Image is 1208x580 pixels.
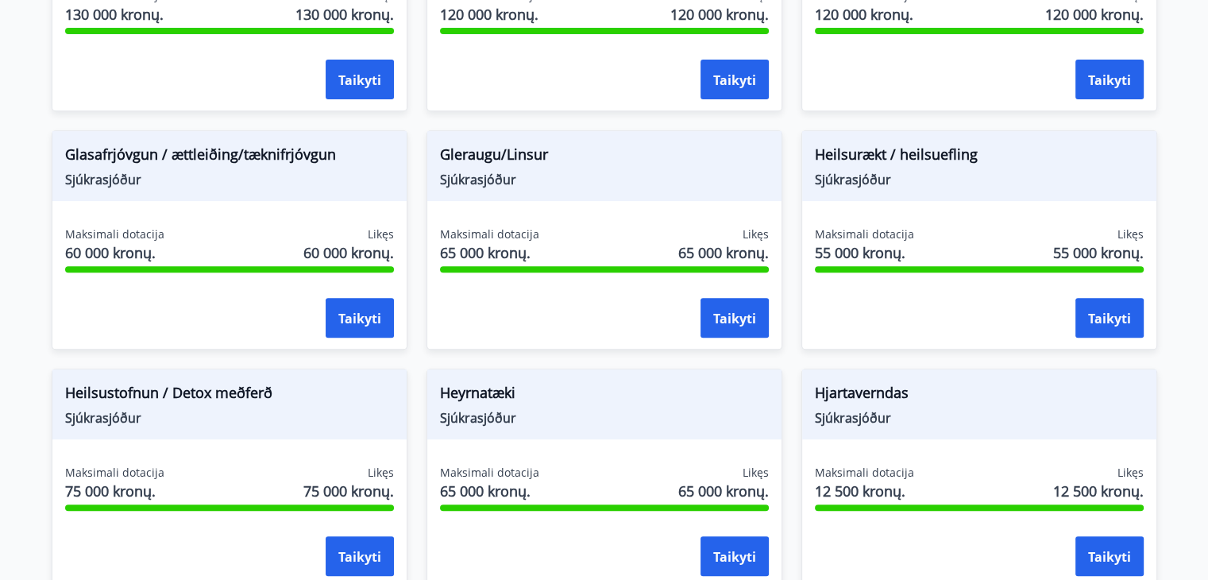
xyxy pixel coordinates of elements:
[700,60,769,99] button: Taikyti
[1088,72,1131,89] font: Taikyti
[65,145,336,164] font: Glasafrjóvgun / ættleiðing/tæknifrjóvgun
[368,226,394,242] font: Likęs
[440,5,538,24] font: 120 000 kronų.
[440,226,539,242] font: Maksimali dotacija
[815,243,905,262] font: 55 000 kronų.
[1075,298,1144,338] button: Taikyti
[678,243,769,262] font: 65 000 kronų.
[440,243,531,262] font: 65 000 kronų.
[1075,60,1144,99] button: Taikyti
[65,171,141,188] font: Sjúkrasjóður
[440,171,516,188] font: Sjúkrasjóður
[815,145,978,164] font: Heilsurækt / heilsuefling
[65,226,164,242] font: Maksimali dotacija
[815,171,891,188] font: Sjúkrasjóður
[1045,5,1144,24] font: 120 000 kronų.
[743,465,769,480] font: Likęs
[1053,243,1144,262] font: 55 000 kronų.
[65,481,156,501] font: 75 000 kronų.
[440,465,539,480] font: Maksimali dotacija
[440,145,548,164] font: Gleraugu/Linsur
[1117,226,1144,242] font: Likęs
[700,298,769,338] button: Taikyti
[815,465,914,480] font: Maksimali dotacija
[700,536,769,576] button: Taikyti
[440,383,515,402] font: Heyrnatæki
[815,409,891,427] font: Sjúkrasjóður
[1117,465,1144,480] font: Likęs
[815,5,913,24] font: 120 000 kronų.
[326,60,394,99] button: Taikyti
[326,536,394,576] button: Taikyti
[713,310,756,327] font: Taikyti
[1053,481,1144,501] font: 12 500 kronų.
[670,5,769,24] font: 120 000 kronų.
[65,465,164,480] font: Maksimali dotacija
[338,548,381,566] font: Taikyti
[743,226,769,242] font: Likęs
[815,226,914,242] font: Maksimali dotacija
[815,481,905,501] font: 12 500 kronų.
[338,72,381,89] font: Taikyti
[303,481,394,501] font: 75 000 kronų.
[1088,548,1131,566] font: Taikyti
[1088,310,1131,327] font: Taikyti
[295,5,394,24] font: 130 000 kronų.
[1075,536,1144,576] button: Taikyti
[815,383,909,402] font: Hjartaverndas
[368,465,394,480] font: Likęs
[65,383,272,402] font: Heilsustofnun / Detox meðferð
[440,409,516,427] font: Sjúkrasjóður
[713,72,756,89] font: Taikyti
[713,548,756,566] font: Taikyti
[65,243,156,262] font: 60 000 kronų.
[440,481,531,501] font: 65 000 kronų.
[65,5,164,24] font: 130 000 kronų.
[65,409,141,427] font: Sjúkrasjóður
[678,481,769,501] font: 65 000 kronų.
[338,310,381,327] font: Taikyti
[303,243,394,262] font: 60 000 kronų.
[326,298,394,338] button: Taikyti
